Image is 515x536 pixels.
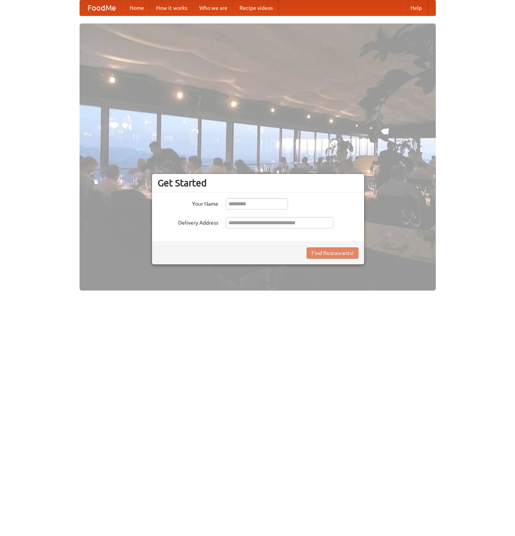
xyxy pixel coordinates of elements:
[158,217,218,227] label: Delivery Address
[80,0,124,16] a: FoodMe
[404,0,428,16] a: Help
[307,247,358,259] button: Find Restaurants!
[124,0,150,16] a: Home
[193,0,233,16] a: Who we are
[150,0,193,16] a: How it works
[233,0,279,16] a: Recipe videos
[158,177,358,189] h3: Get Started
[158,198,218,208] label: Your Name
